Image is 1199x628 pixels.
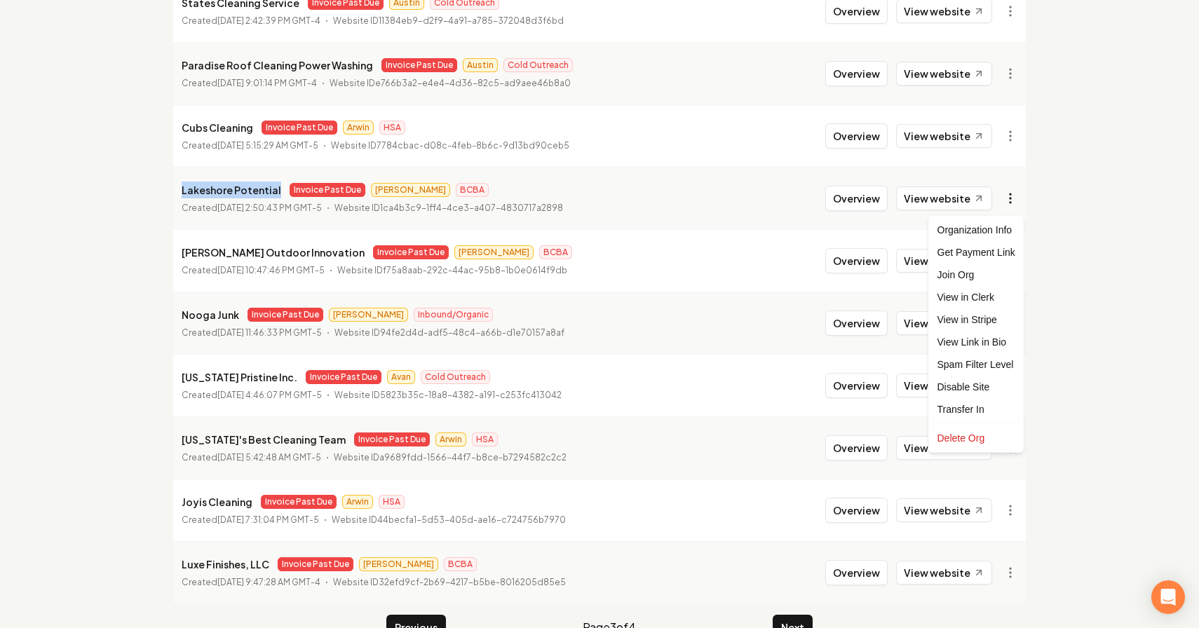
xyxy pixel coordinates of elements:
div: Disable Site [932,376,1021,398]
div: Spam Filter Level [932,353,1021,376]
a: View in Clerk [932,286,1021,308]
div: Join Org [932,264,1021,286]
div: Delete Org [932,427,1021,449]
div: Organization Info [932,219,1021,241]
div: Get Payment Link [932,241,1021,264]
a: View in Stripe [932,308,1021,331]
div: Transfer In [932,398,1021,421]
a: View Link in Bio [932,331,1021,353]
